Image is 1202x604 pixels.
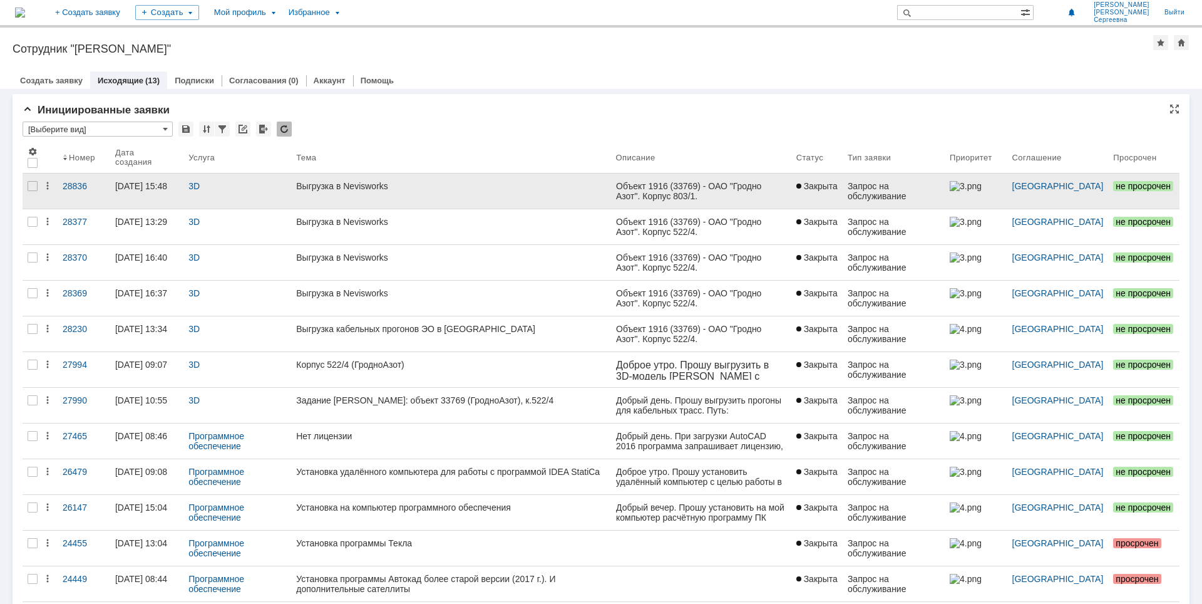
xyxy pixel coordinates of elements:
div: [DATE] 13:34 [115,324,167,334]
a: Закрыта [791,209,843,244]
div: 26479 [63,467,105,477]
a: 27990 [58,388,110,423]
span: просрочен [1113,574,1161,584]
a: Запрос на обслуживание [843,459,945,494]
a: Помощь [361,76,394,85]
span: Инициированные заявки [23,104,170,116]
span: Закрыта [796,181,838,191]
span: не просрочен [1113,395,1173,405]
a: Выгрузка в Nevisworks [291,281,610,316]
a: 28369 [58,281,110,316]
div: Просрочен [1113,153,1156,162]
a: Установка программы Текла [291,531,610,566]
a: [DATE] 16:40 [110,245,183,280]
a: Запрос на обслуживание [843,495,945,530]
a: [GEOGRAPHIC_DATA] [1012,502,1104,513]
th: Тема [291,142,610,174]
a: 27465 [58,424,110,459]
a: [GEOGRAPHIC_DATA] [1012,574,1104,584]
th: Статус [791,142,843,174]
a: 26147 [58,495,110,530]
a: Запрос на обслуживание [843,209,945,244]
span: не просрочен [1113,217,1173,227]
a: 3.png [945,209,1007,244]
div: 27465 [63,431,105,441]
a: [DATE] 08:46 [110,424,183,459]
div: Запрос на обслуживание [848,181,940,201]
div: 27994 [63,360,105,370]
a: не просрочен [1108,424,1179,459]
a: не просрочен [1108,245,1179,280]
div: Запрос на обслуживание [848,360,940,380]
a: 3D [188,181,200,191]
div: Действия [43,467,53,477]
div: Запрос на обслуживание [848,538,940,558]
span: не просрочен [1113,502,1173,513]
th: Услуга [183,142,291,174]
div: Запрос на обслуживание [848,467,940,487]
div: Сотрудник "[PERSON_NAME]" [13,43,1153,55]
a: Программное обеспечение [188,574,247,594]
a: Закрыта [791,495,843,530]
div: Запрос на обслуживание [848,431,940,451]
a: Закрыта [791,459,843,494]
th: Тип заявки [843,142,945,174]
img: logo [15,8,25,18]
div: Номер [69,153,95,162]
a: не просрочен [1108,209,1179,244]
div: [DATE] 13:04 [115,538,167,548]
div: Действия [43,181,53,191]
span: Закрыта [796,288,838,298]
a: 24449 [58,566,110,601]
div: Соглашение [1012,153,1062,162]
div: Действия [43,217,53,227]
a: 3.png [945,388,1007,423]
a: Закрыта [791,316,843,351]
a: 3D [188,253,200,263]
div: Действия [43,360,53,370]
a: [GEOGRAPHIC_DATA] [1012,467,1104,477]
th: Номер [58,142,110,174]
a: [GEOGRAPHIC_DATA] [1012,538,1104,548]
a: 4.png [945,531,1007,566]
div: Действия [43,538,53,548]
a: Программное обеспечение [188,538,247,558]
div: Установка программы Текла [296,538,605,548]
span: Закрыта [796,324,838,334]
div: Установка программы Автокад более старой версии (2017 г.). И дополнительные сателлиты [296,574,605,594]
a: 28377 [58,209,110,244]
div: 28230 [63,324,105,334]
a: Закрыта [791,352,843,387]
a: Выгрузка в Nevisworks [291,245,610,280]
a: Запрос на обслуживание [843,531,945,566]
div: Создать [135,5,199,20]
img: 4.png [950,502,981,513]
div: Выгрузка в Nevisworks [296,253,605,263]
a: Установка программы Автокад более старой версии (2017 г.). И дополнительные сателлиты [291,566,610,601]
span: Закрыта [796,253,838,263]
span: [PERSON_NAME] [1094,9,1149,16]
div: 28369 [63,288,105,298]
div: 27990 [63,395,105,405]
a: 3D [188,217,200,227]
div: Действия [43,502,53,513]
div: Запрос на обслуживание [848,395,940,415]
a: Запрос на обслуживание [843,245,945,280]
a: Установка удалённого компьютера для работы с программой IDEA StatiCa [291,459,610,494]
span: не просрочен [1113,360,1173,370]
div: (0) [289,76,299,85]
span: Закрыта [796,360,838,370]
div: Установка удалённого компьютера для работы с программой IDEA StatiCa [296,467,605,477]
a: не просрочен [1108,388,1179,423]
span: не просрочен [1113,288,1173,298]
span: Закрыта [796,574,838,584]
div: Задание [PERSON_NAME]: объект 33769 (ГродноАзот), к.522/4 [296,395,605,405]
a: 3.png [945,174,1007,209]
div: Тема [296,153,316,162]
a: не просрочен [1108,281,1179,316]
a: не просрочен [1108,352,1179,387]
a: [DATE] 13:04 [110,531,183,566]
a: [GEOGRAPHIC_DATA] [1012,360,1104,370]
a: Закрыта [791,566,843,601]
span: Закрыта [796,395,838,405]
